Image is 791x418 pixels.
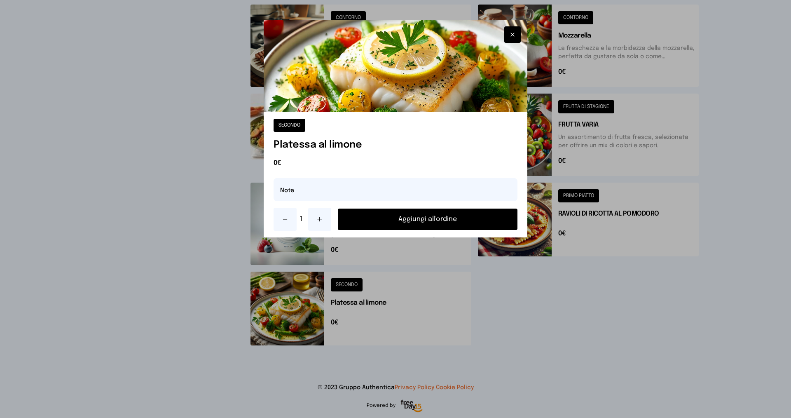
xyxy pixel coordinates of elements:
[300,214,305,224] span: 1
[274,139,517,152] h1: Platessa al limone
[338,209,517,230] button: Aggiungi all'ordine
[274,158,517,168] span: 0€
[264,20,527,112] img: Platessa al limone
[274,119,305,132] button: SECONDO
